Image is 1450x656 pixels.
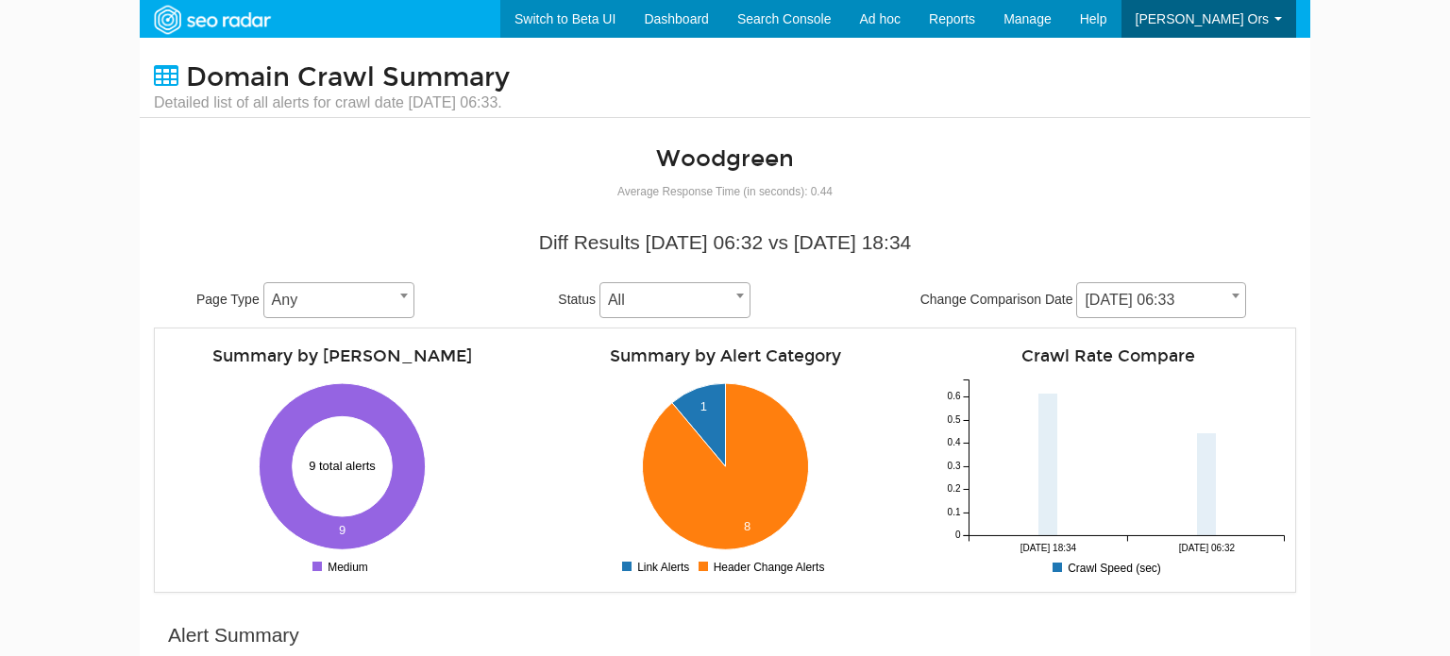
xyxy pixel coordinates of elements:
[146,3,277,37] img: SEORadar
[617,185,833,198] small: Average Response Time (in seconds): 0.44
[948,484,961,495] tspan: 0.2
[600,287,750,313] span: All
[548,347,902,365] h4: Summary by Alert Category
[1077,287,1245,313] span: 09/30/2025 06:33
[860,11,902,26] span: Ad hoc
[186,61,510,93] span: Domain Crawl Summary
[264,287,413,313] span: Any
[263,282,414,318] span: Any
[929,11,975,26] span: Reports
[558,292,596,307] span: Status
[196,292,260,307] span: Page Type
[1076,282,1246,318] span: 09/30/2025 06:33
[931,347,1286,365] h4: Crawl Rate Compare
[154,93,510,113] small: Detailed list of all alerts for crawl date [DATE] 06:33.
[1003,11,1052,26] span: Manage
[1179,543,1236,553] tspan: [DATE] 06:32
[737,11,832,26] span: Search Console
[599,282,750,318] span: All
[948,392,961,402] tspan: 0.6
[920,292,1073,307] span: Change Comparison Date
[168,621,299,649] div: Alert Summary
[1020,543,1077,553] tspan: [DATE] 18:34
[1080,11,1107,26] span: Help
[309,459,376,473] text: 9 total alerts
[948,415,961,426] tspan: 0.5
[948,508,961,518] tspan: 0.1
[1136,11,1270,26] span: [PERSON_NAME] Ors
[955,530,961,541] tspan: 0
[656,144,794,173] a: Woodgreen
[948,438,961,448] tspan: 0.4
[168,228,1282,257] div: Diff Results [DATE] 06:32 vs [DATE] 18:34
[164,347,519,365] h4: Summary by [PERSON_NAME]
[948,462,961,472] tspan: 0.3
